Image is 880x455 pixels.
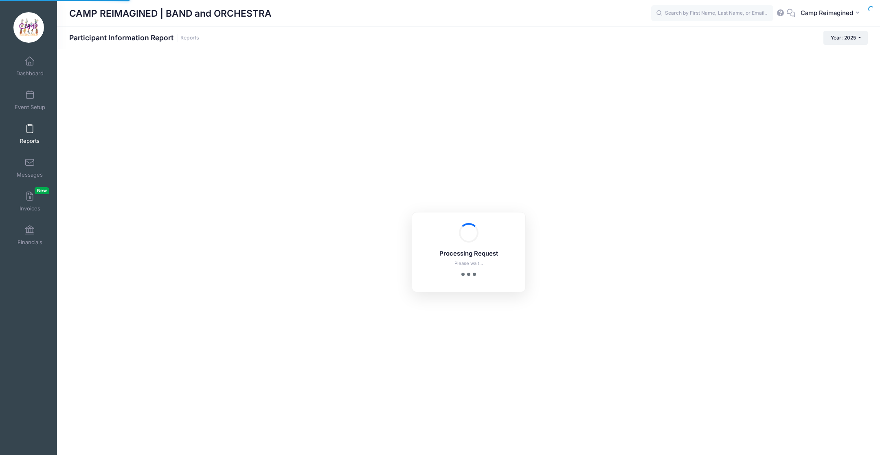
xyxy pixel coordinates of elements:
a: Financials [11,221,49,249]
input: Search by First Name, Last Name, or Email... [651,5,773,22]
span: Camp Reimagined [801,9,853,17]
span: Messages [17,171,43,178]
a: Dashboard [11,52,49,81]
a: Reports [11,120,49,148]
h5: Processing Request [423,250,515,258]
span: Year: 2025 [831,35,856,41]
h1: Participant Information Report [69,33,199,42]
img: CAMP REIMAGINED | BAND and ORCHESTRA [13,12,44,43]
a: Messages [11,153,49,182]
p: Please wait... [423,260,515,267]
span: Financials [18,239,42,246]
a: Reports [180,35,199,41]
h1: CAMP REIMAGINED | BAND and ORCHESTRA [69,4,272,23]
span: New [35,187,49,194]
span: Invoices [20,205,40,212]
button: Year: 2025 [823,31,868,45]
span: Reports [20,138,40,144]
button: Camp Reimagined [795,4,868,23]
a: InvoicesNew [11,187,49,216]
span: Event Setup [15,104,45,111]
span: Dashboard [16,70,44,77]
a: Event Setup [11,86,49,114]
